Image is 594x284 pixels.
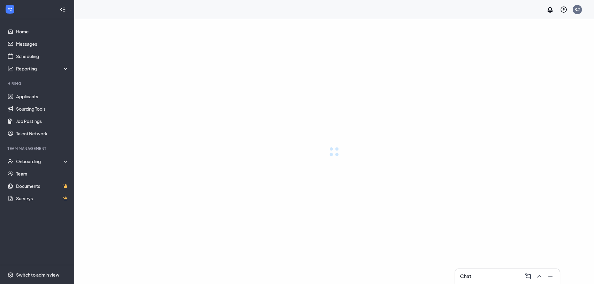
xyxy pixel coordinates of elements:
[523,271,532,281] button: ComposeMessage
[7,81,68,86] div: Hiring
[7,272,14,278] svg: Settings
[60,6,66,13] svg: Collapse
[16,127,69,140] a: Talent Network
[547,273,554,280] svg: Minimize
[7,146,68,151] div: Team Management
[16,180,69,192] a: DocumentsCrown
[534,271,544,281] button: ChevronUp
[16,66,69,72] div: Reporting
[460,273,471,280] h3: Chat
[16,25,69,38] a: Home
[16,38,69,50] a: Messages
[16,192,69,205] a: SurveysCrown
[545,271,555,281] button: Minimize
[16,103,69,115] a: Sourcing Tools
[16,50,69,62] a: Scheduling
[7,66,14,72] svg: Analysis
[575,7,580,12] div: R#
[16,115,69,127] a: Job Postings
[7,6,13,12] svg: WorkstreamLogo
[546,6,554,13] svg: Notifications
[16,272,59,278] div: Switch to admin view
[16,158,69,164] div: Onboarding
[16,90,69,103] a: Applicants
[7,158,14,164] svg: UserCheck
[536,273,543,280] svg: ChevronUp
[524,273,532,280] svg: ComposeMessage
[16,167,69,180] a: Team
[560,6,567,13] svg: QuestionInfo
